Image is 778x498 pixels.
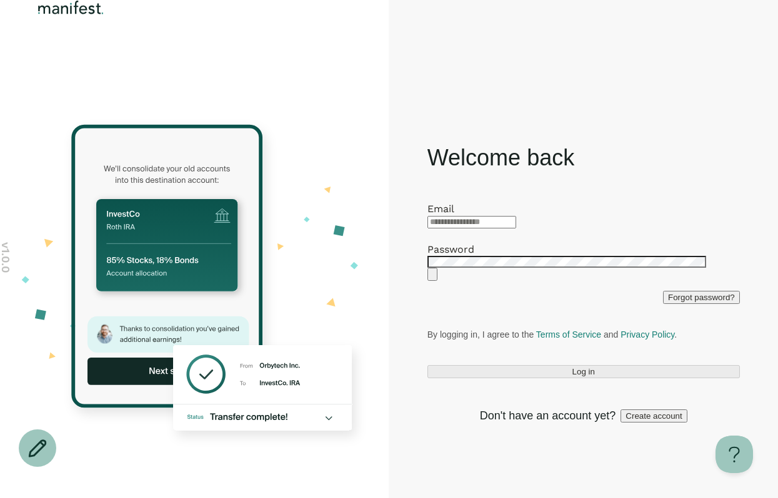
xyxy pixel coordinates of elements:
[427,243,474,255] label: Password
[480,408,616,423] span: Don't have an account yet?
[536,330,601,339] a: Terms of Service
[716,436,753,473] iframe: Toggle Customer Support
[427,268,437,281] button: Show password
[427,203,454,215] label: Email
[626,411,682,421] span: Create account
[663,291,740,304] button: Forgot password?
[621,409,687,422] button: Create account
[572,367,595,376] span: Log in
[668,293,735,302] span: Forgot password?
[427,365,740,378] button: Log in
[427,143,740,173] h1: Welcome back
[427,329,740,340] p: By logging in, I agree to the and .
[621,330,674,339] a: Privacy Policy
